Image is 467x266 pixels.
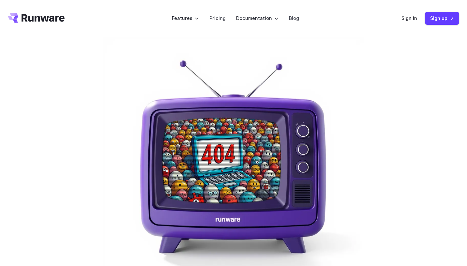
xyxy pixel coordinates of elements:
label: Documentation [236,14,279,22]
a: Sign up [425,12,459,24]
a: Pricing [209,14,226,22]
label: Features [172,14,199,22]
a: Go to / [8,13,65,23]
a: Sign in [401,14,417,22]
a: Blog [289,14,299,22]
